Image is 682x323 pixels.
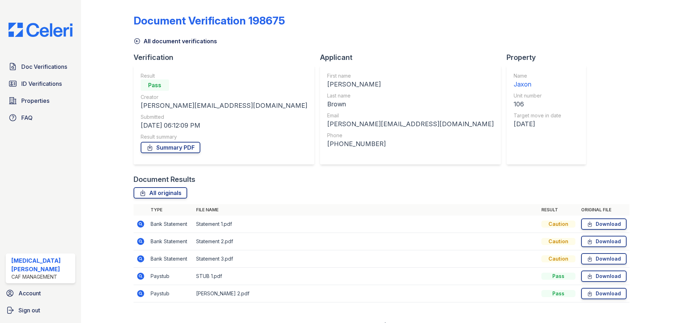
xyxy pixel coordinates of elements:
td: Bank Statement [148,233,193,250]
span: ID Verifications [21,79,62,88]
td: Bank Statement [148,250,193,268]
td: Statement 1.pdf [193,216,538,233]
td: Bank Statement [148,216,193,233]
a: All document verifications [134,37,217,45]
div: Target move in date [514,112,561,119]
div: First name [327,72,494,79]
div: Document Results [134,174,195,184]
div: Property [507,52,592,62]
div: Submitted [141,113,307,121]
div: Last name [327,92,494,99]
div: Unit number [514,92,561,99]
td: Statement 2.pdf [193,233,538,250]
a: Download [581,218,627,230]
div: [DATE] 06:12:09 PM [141,121,307,130]
a: Account [3,286,78,300]
div: [DATE] [514,119,561,129]
div: [PERSON_NAME][EMAIL_ADDRESS][DOMAIN_NAME] [327,119,494,129]
div: Applicant [320,52,507,62]
td: STUB 1.pdf [193,268,538,285]
span: Sign out [18,306,40,314]
div: [PERSON_NAME] [327,79,494,89]
div: [MEDICAL_DATA][PERSON_NAME] [11,256,72,273]
div: Phone [327,132,494,139]
a: Download [581,236,627,247]
td: Statement 3.pdf [193,250,538,268]
a: ID Verifications [6,77,75,91]
div: 106 [514,99,561,109]
div: Brown [327,99,494,109]
div: [PHONE_NUMBER] [327,139,494,149]
th: Type [148,204,193,216]
td: [PERSON_NAME] 2.pdf [193,285,538,302]
a: Name Jaxon [514,72,561,89]
div: Caution [541,238,575,245]
a: Summary PDF [141,142,200,153]
a: All originals [134,187,187,199]
div: Result summary [141,133,307,140]
span: Doc Verifications [21,62,67,71]
div: Pass [541,273,575,280]
div: Name [514,72,561,79]
div: CAF Management [11,273,72,280]
a: Sign out [3,303,78,317]
a: Doc Verifications [6,60,75,74]
th: Original file [578,204,629,216]
td: Paystub [148,285,193,302]
div: Pass [541,290,575,297]
span: Account [18,289,41,297]
span: Properties [21,96,49,105]
div: [PERSON_NAME][EMAIL_ADDRESS][DOMAIN_NAME] [141,101,307,111]
img: CE_Logo_Blue-a8612792a0a2168367f1c8372b55b34899dd931a85d93a1a3d3e32e68fde9ad4.png [3,23,78,37]
a: Download [581,271,627,282]
div: Result [141,72,307,79]
a: Download [581,253,627,264]
td: Paystub [148,268,193,285]
a: Properties [6,94,75,108]
div: Caution [541,255,575,262]
a: FAQ [6,111,75,125]
div: Document Verification 198675 [134,14,285,27]
div: Verification [134,52,320,62]
span: FAQ [21,113,33,122]
div: Pass [141,79,169,91]
th: File name [193,204,538,216]
div: Jaxon [514,79,561,89]
div: Caution [541,221,575,228]
a: Download [581,288,627,299]
div: Creator [141,94,307,101]
th: Result [538,204,578,216]
div: Email [327,112,494,119]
